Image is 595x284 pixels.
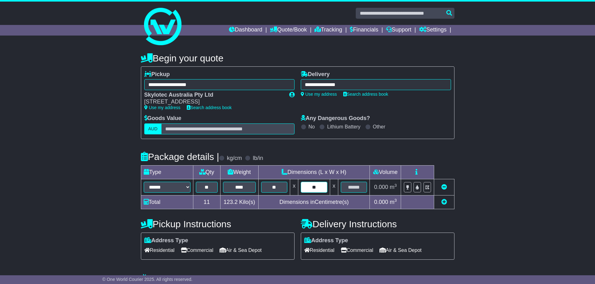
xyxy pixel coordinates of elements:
span: Air & Sea Depot [379,245,422,255]
span: Residential [144,245,175,255]
label: Pickup [144,71,170,78]
td: Total [141,195,193,209]
div: Skylotec Australia Pty Ltd [144,92,283,99]
span: © One World Courier 2025. All rights reserved. [102,277,193,282]
a: Remove this item [441,184,447,190]
a: Financials [350,25,378,36]
a: Dashboard [229,25,262,36]
span: 0.000 [374,199,388,205]
label: Other [373,124,385,130]
a: Support [386,25,411,36]
label: Address Type [304,237,348,244]
label: Address Type [144,237,188,244]
span: 0.000 [374,184,388,190]
a: Search address book [187,105,232,110]
a: Settings [419,25,447,36]
span: m [390,199,397,205]
div: [STREET_ADDRESS] [144,99,283,105]
td: Kilo(s) [220,195,258,209]
label: kg/cm [227,155,242,162]
h4: Pickup Instructions [141,219,295,229]
span: 123.2 [224,199,238,205]
h4: Begin your quote [141,53,454,63]
td: x [290,179,298,195]
label: Any Dangerous Goods? [301,115,370,122]
td: 11 [193,195,220,209]
td: Volume [370,165,401,179]
label: Goods Value [144,115,181,122]
td: x [330,179,338,195]
td: Dimensions in Centimetre(s) [258,195,370,209]
span: m [390,184,397,190]
label: AUD [144,123,162,134]
td: Qty [193,165,220,179]
span: Commercial [181,245,213,255]
a: Tracking [315,25,342,36]
sup: 3 [394,183,397,188]
span: Residential [304,245,335,255]
h4: Package details | [141,152,219,162]
a: Use my address [144,105,181,110]
sup: 3 [394,198,397,203]
a: Quote/Book [270,25,307,36]
span: Commercial [341,245,373,255]
h4: Delivery Instructions [301,219,454,229]
span: Air & Sea Depot [220,245,262,255]
td: Type [141,165,193,179]
td: Weight [220,165,258,179]
a: Search address book [343,92,388,97]
label: Delivery [301,71,330,78]
a: Use my address [301,92,337,97]
label: No [309,124,315,130]
h4: Warranty & Insurance [141,274,454,284]
label: Lithium Battery [327,124,360,130]
td: Dimensions (L x W x H) [258,165,370,179]
a: Add new item [441,199,447,205]
label: lb/in [253,155,263,162]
